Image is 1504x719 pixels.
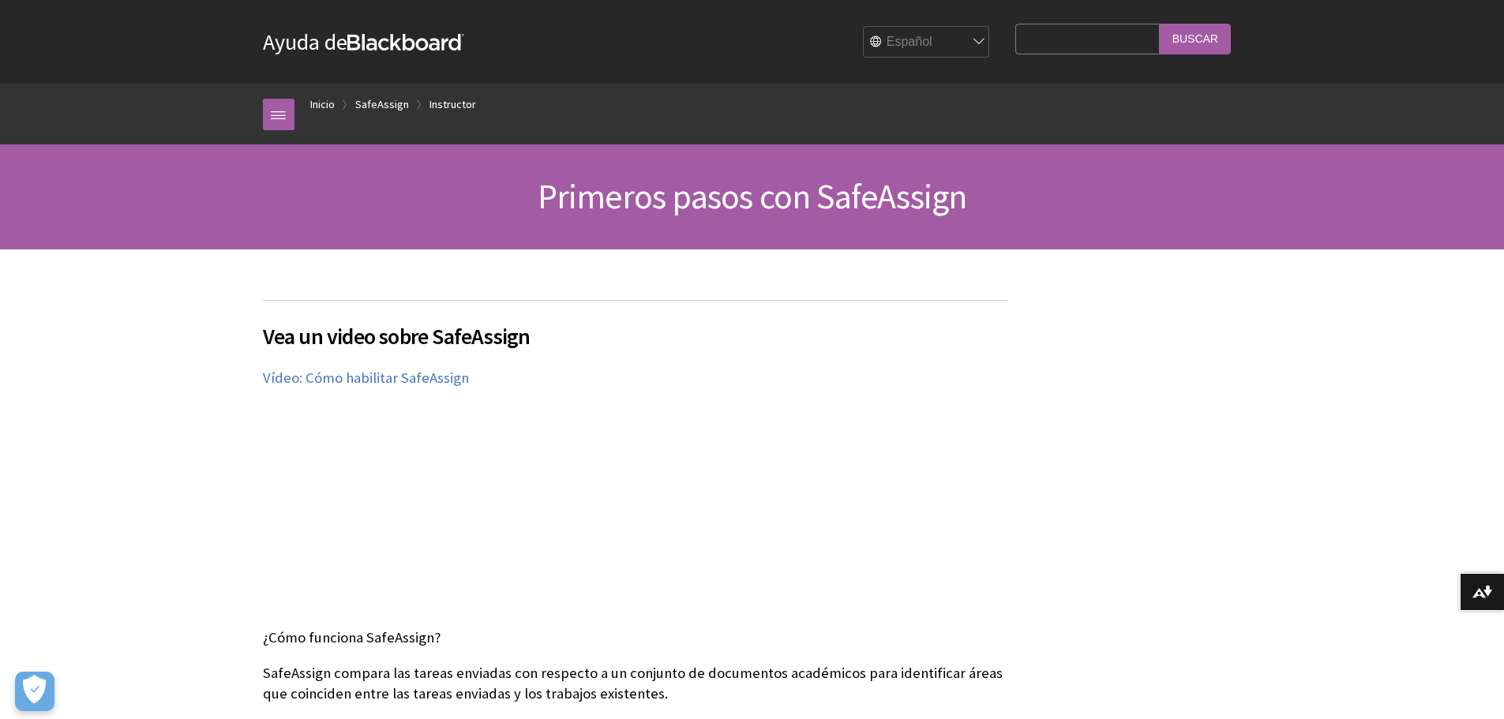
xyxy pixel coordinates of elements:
a: Ayuda deBlackboard [263,28,464,56]
select: Site Language Selector [864,27,990,58]
a: Vídeo: Cómo habilitar SafeAssign [263,369,469,388]
span: Primeros pasos con SafeAssign [538,174,967,218]
button: Abrir preferencias [15,672,54,711]
a: SafeAssign [355,95,409,114]
a: Inicio [310,95,335,114]
p: ¿Cómo funciona SafeAssign? [263,627,1008,648]
input: Buscar [1160,24,1231,54]
a: Instructor [429,95,476,114]
p: SafeAssign compara las tareas enviadas con respecto a un conjunto de documentos académicos para i... [263,663,1008,704]
strong: Blackboard [347,34,464,51]
h2: Vea un video sobre SafeAssign [263,300,1008,353]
